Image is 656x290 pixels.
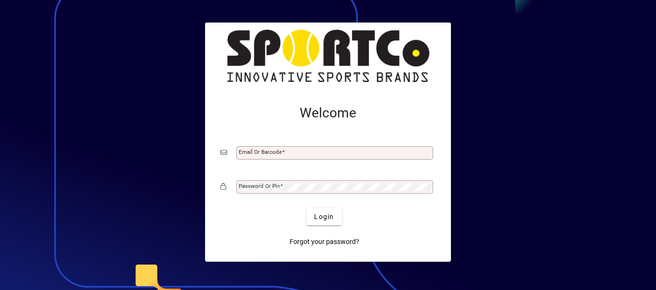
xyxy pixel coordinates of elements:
mat-label: Email or Barcode [239,149,282,155]
a: Forgot your password? [286,233,363,250]
h2: Welcome [220,105,436,121]
span: Forgot your password? [290,237,359,247]
span: Login [314,212,334,222]
mat-label: Password or Pin [239,183,280,189]
button: Login [306,208,341,225]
